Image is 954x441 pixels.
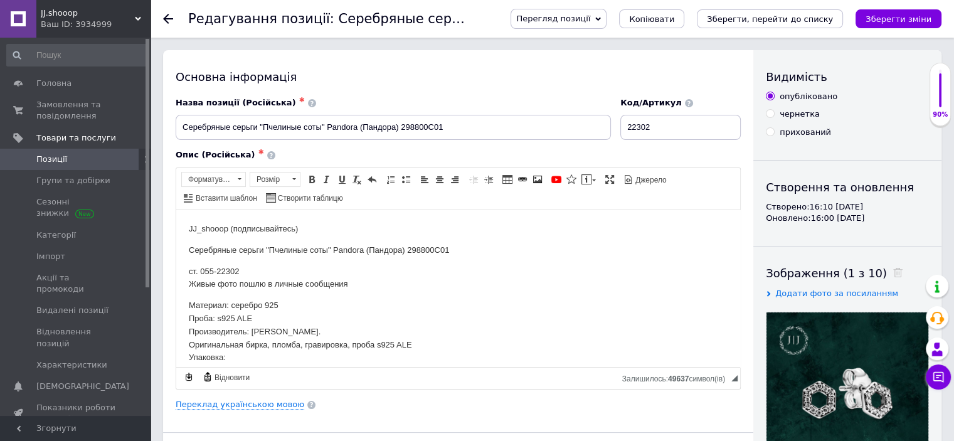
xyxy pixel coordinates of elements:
input: Наприклад, H&M жіноча сукня зелена 38 розмір вечірня максі з блискітками [176,115,611,140]
span: Імпорт [36,251,65,262]
div: Зображення (1 з 10) [766,265,929,281]
span: Вставити шаблон [194,193,257,204]
a: Вставити/видалити нумерований список [384,173,398,186]
span: Розмір [250,173,288,186]
button: Зберегти зміни [856,9,941,28]
span: Додати фото за посиланням [775,289,898,298]
span: Замовлення та повідомлення [36,99,116,122]
span: Категорії [36,230,76,241]
input: Пошук [6,44,148,66]
a: Вставити/Редагувати посилання (Ctrl+L) [516,173,529,186]
span: Назва позиції (Російська) [176,98,296,107]
span: Головна [36,78,72,89]
a: По лівому краю [418,173,432,186]
div: Видимість [766,69,929,85]
a: Вставити іконку [564,173,578,186]
a: Повернути (Ctrl+Z) [365,173,379,186]
a: Відновити [201,370,252,384]
div: Створення та оновлення [766,179,929,195]
a: Жирний (Ctrl+B) [305,173,319,186]
i: Зберегти, перейти до списку [707,14,833,24]
div: прихований [780,127,831,138]
span: Відновлення позицій [36,326,116,349]
h1: Редагування позиції: Серебряные серьги "Пчелиные соты" Pandora (Пандора) 298800C01 [188,11,812,26]
a: Зображення [531,173,544,186]
div: Створено: 16:10 [DATE] [766,201,929,213]
span: [DEMOGRAPHIC_DATA] [36,381,129,392]
a: Вставити повідомлення [580,173,598,186]
div: Повернутися назад [163,14,173,24]
p: Материал: серебро 925 Проба: s925 ALE Производитель: [PERSON_NAME]. Оригинальная бирка, пломба, г... [13,89,551,181]
span: Копіювати [629,14,674,24]
button: Копіювати [619,9,684,28]
a: Підкреслений (Ctrl+U) [335,173,349,186]
a: Вставити/видалити маркований список [399,173,413,186]
span: Джерело [633,175,667,186]
a: По правому краю [448,173,462,186]
a: Переклад українською мовою [176,400,304,410]
a: Джерело [622,173,669,186]
div: Кiлькiсть символiв [622,371,731,383]
a: Збільшити відступ [482,173,496,186]
div: Ваш ID: 3934999 [41,19,151,30]
div: чернетка [780,109,820,120]
span: Форматування [182,173,233,186]
div: Оновлено: 16:00 [DATE] [766,213,929,224]
p: JJ_shooop (подписывайтесь) [13,13,551,26]
span: Характеристики [36,359,107,371]
a: Максимізувати [603,173,617,186]
span: Перегляд позиції [516,14,590,23]
iframe: Редактор, EA6DDE24-5B83-4B93-B50D-F67E2430996C [176,210,740,367]
span: JJ.shooop [41,8,135,19]
a: Додати відео з YouTube [549,173,563,186]
span: Видалені позиції [36,305,109,316]
a: Зробити резервну копію зараз [182,370,196,384]
span: Позиції [36,154,67,165]
a: По центру [433,173,447,186]
span: Сезонні знижки [36,196,116,219]
button: Чат з покупцем [926,364,951,390]
div: опубліковано [780,91,837,102]
i: Зберегти зміни [866,14,931,24]
span: Опис (Російська) [176,150,255,159]
a: Розмір [250,172,300,187]
button: Зберегти, перейти до списку [697,9,843,28]
span: ✱ [299,96,305,104]
span: Групи та добірки [36,175,110,186]
a: Зменшити відступ [467,173,480,186]
body: Редактор, EA6DDE24-5B83-4B93-B50D-F67E2430996C [13,13,551,181]
a: Курсив (Ctrl+I) [320,173,334,186]
span: Показники роботи компанії [36,402,116,425]
span: Товари та послуги [36,132,116,144]
div: Основна інформація [176,69,741,85]
a: Створити таблицю [264,191,345,205]
a: Таблиця [501,173,514,186]
span: Створити таблицю [276,193,343,204]
div: 90% [930,110,950,119]
span: Відновити [213,373,250,383]
p: Серебряные серьги "Пчелиные соты" Pandora (Пандора) 298800C01 [13,34,551,47]
span: Потягніть для зміни розмірів [731,375,738,381]
div: 90% Якість заповнення [930,63,951,126]
a: Видалити форматування [350,173,364,186]
a: Вставити шаблон [182,191,259,205]
span: Акції та промокоди [36,272,116,295]
p: ст. 055-22302 Живые фото пошлю в личные сообщения [13,55,551,82]
span: 49637 [668,375,689,383]
span: Код/Артикул [620,98,682,107]
a: Форматування [181,172,246,187]
span: ✱ [258,148,264,156]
